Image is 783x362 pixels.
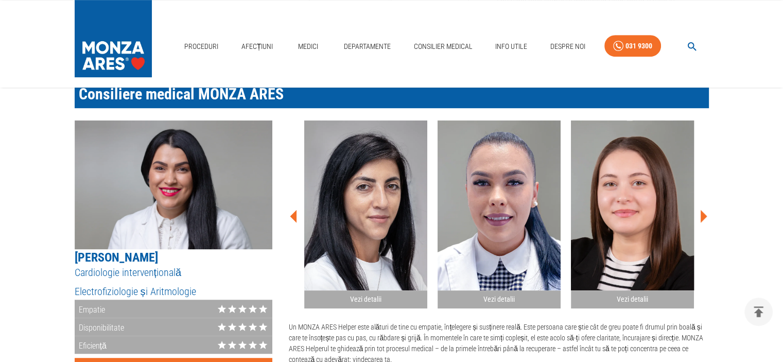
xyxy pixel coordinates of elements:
a: Consilier Medical [409,36,476,57]
a: Proceduri [180,36,222,57]
button: delete [744,298,773,326]
h2: Vezi detalii [442,295,556,304]
h5: [PERSON_NAME] [75,249,273,266]
h5: Electrofiziologie și Aritmologie [75,285,273,299]
a: Afecțiuni [237,36,277,57]
div: Eficiență [75,336,107,354]
a: Despre Noi [546,36,589,57]
button: Vezi detalii [304,120,427,308]
a: Departamente [340,36,395,57]
h5: Cardiologie intervențională [75,266,273,280]
a: Medici [292,36,325,57]
span: Consiliere medical MONZA ARES [79,85,284,103]
button: Vezi detalii [571,120,694,308]
h2: Vezi detalii [575,295,690,304]
div: 031 9300 [625,40,652,53]
a: Info Utile [491,36,531,57]
a: 031 9300 [604,35,661,57]
h2: Vezi detalii [308,295,423,304]
div: Disponibilitate [75,318,124,336]
button: Vezi detalii [438,120,561,308]
div: Empatie [75,300,105,318]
